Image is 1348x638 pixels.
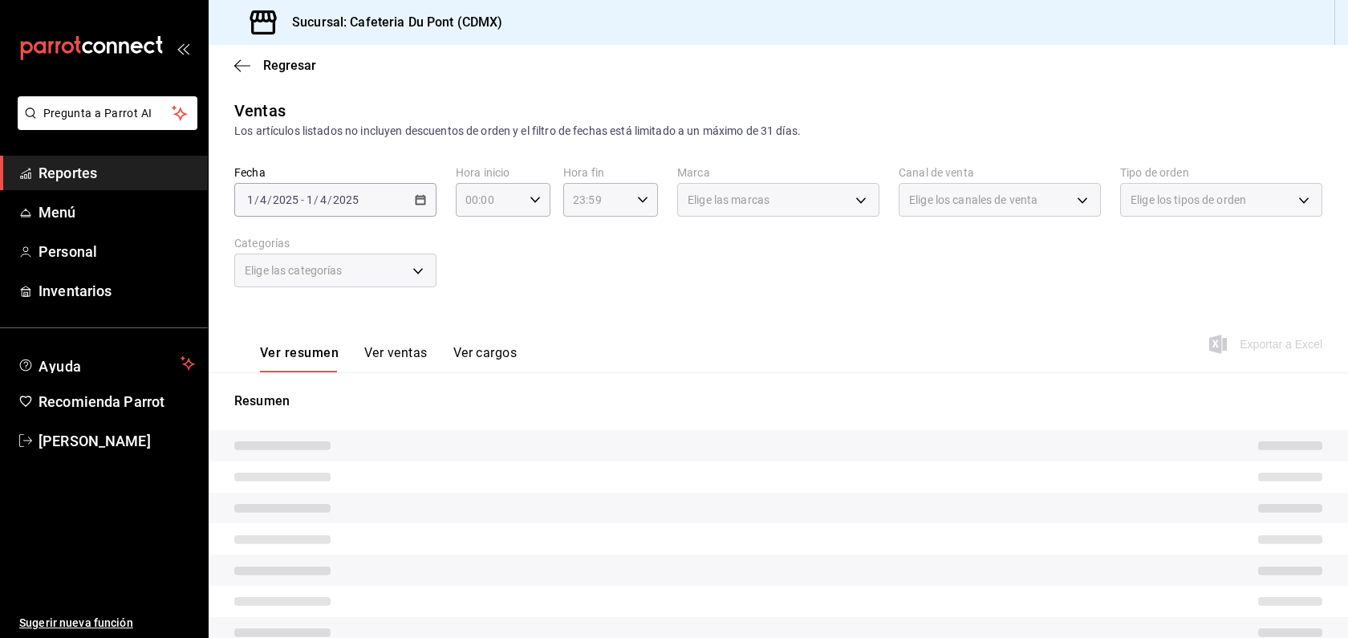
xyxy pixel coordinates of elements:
[1131,192,1246,208] span: Elige los tipos de orden
[327,193,332,206] span: /
[306,193,314,206] input: --
[39,280,195,302] span: Inventarios
[677,167,879,178] label: Marca
[1120,167,1322,178] label: Tipo de orden
[332,193,359,206] input: ----
[39,354,174,373] span: Ayuda
[11,116,197,133] a: Pregunta a Parrot AI
[39,201,195,223] span: Menú
[19,615,195,632] span: Sugerir nueva función
[909,192,1037,208] span: Elige los canales de venta
[234,238,436,249] label: Categorías
[234,58,316,73] button: Regresar
[453,345,518,372] button: Ver cargos
[456,167,550,178] label: Hora inicio
[563,167,658,178] label: Hora fin
[234,99,286,123] div: Ventas
[364,345,428,372] button: Ver ventas
[259,193,267,206] input: --
[234,392,1322,411] p: Resumen
[688,192,769,208] span: Elige las marcas
[899,167,1101,178] label: Canal de venta
[177,42,189,55] button: open_drawer_menu
[234,123,1322,140] div: Los artículos listados no incluyen descuentos de orden y el filtro de fechas está limitado a un m...
[39,162,195,184] span: Reportes
[314,193,319,206] span: /
[260,345,517,372] div: navigation tabs
[272,193,299,206] input: ----
[39,430,195,452] span: [PERSON_NAME]
[263,58,316,73] span: Regresar
[279,13,502,32] h3: Sucursal: Cafeteria Du Pont (CDMX)
[245,262,343,278] span: Elige las categorías
[301,193,304,206] span: -
[260,345,339,372] button: Ver resumen
[18,96,197,130] button: Pregunta a Parrot AI
[267,193,272,206] span: /
[254,193,259,206] span: /
[319,193,327,206] input: --
[234,167,436,178] label: Fecha
[39,391,195,412] span: Recomienda Parrot
[43,105,173,122] span: Pregunta a Parrot AI
[39,241,195,262] span: Personal
[246,193,254,206] input: --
